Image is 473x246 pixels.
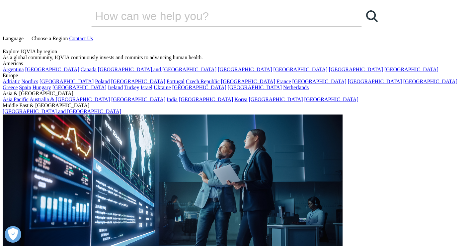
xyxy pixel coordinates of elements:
[5,226,21,243] button: Отваряне на предпочитанията
[273,67,327,72] a: [GEOGRAPHIC_DATA]
[52,85,107,90] a: [GEOGRAPHIC_DATA]
[167,97,178,102] a: India
[348,79,402,84] a: [GEOGRAPHIC_DATA]
[3,103,470,109] div: Middle East & [GEOGRAPHIC_DATA]
[218,67,272,72] a: [GEOGRAPHIC_DATA]
[384,67,438,72] a: [GEOGRAPHIC_DATA]
[95,79,110,84] a: Poland
[111,79,165,84] a: [GEOGRAPHIC_DATA]
[3,85,18,90] a: Greece
[3,49,470,55] div: Explore IQVIA by region
[39,79,94,84] a: [GEOGRAPHIC_DATA]
[98,67,216,72] a: [GEOGRAPHIC_DATA] and [GEOGRAPHIC_DATA]
[3,73,470,79] div: Europe
[276,79,291,84] a: France
[21,79,38,84] a: Nordics
[329,67,383,72] a: [GEOGRAPHIC_DATA]
[221,79,275,84] a: [GEOGRAPHIC_DATA]
[30,97,110,102] a: Australia & [GEOGRAPHIC_DATA]
[108,85,123,90] a: Ireland
[3,91,470,97] div: Asia & [GEOGRAPHIC_DATA]
[124,85,139,90] a: Turkey
[3,67,24,72] a: Argentina
[292,79,347,84] a: [GEOGRAPHIC_DATA]
[234,97,247,102] a: Korea
[154,85,171,90] a: Ukraine
[167,79,185,84] a: Portugal
[186,79,220,84] a: Czech Republic
[141,85,153,90] a: Israel
[403,79,457,84] a: [GEOGRAPHIC_DATA]
[179,97,233,102] a: [GEOGRAPHIC_DATA]
[91,6,343,26] input: Search
[3,109,121,114] a: [GEOGRAPHIC_DATA] and [GEOGRAPHIC_DATA]
[3,97,29,102] a: Asia Pacific
[3,55,470,61] div: As a global community, IQVIA continuously invests and commits to advancing human health.
[25,67,79,72] a: [GEOGRAPHIC_DATA]
[283,85,309,90] a: Netherlands
[304,97,358,102] a: [GEOGRAPHIC_DATA]
[249,97,303,102] a: [GEOGRAPHIC_DATA]
[111,97,165,102] a: [GEOGRAPHIC_DATA]
[69,36,93,41] a: Contact Us
[362,6,382,26] a: Search
[33,85,51,90] a: Hungary
[3,61,470,67] div: Americas
[3,79,20,84] a: Adriatic
[228,85,282,90] a: [GEOGRAPHIC_DATA]
[3,36,24,41] span: Language
[366,10,378,22] svg: Search
[81,67,97,72] a: Canada
[172,85,226,90] a: [GEOGRAPHIC_DATA]
[32,36,68,41] span: Choose a Region
[19,85,31,90] a: Spain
